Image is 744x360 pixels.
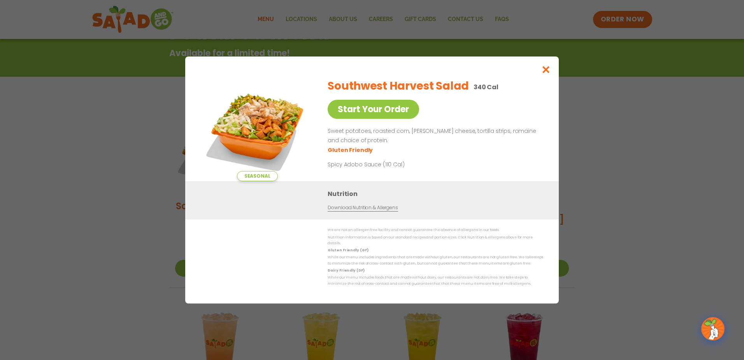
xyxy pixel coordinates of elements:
[328,268,364,273] strong: Dairy Friendly (DF)
[328,227,543,233] p: We are not an allergen free facility and cannot guarantee the absence of allergens in our foods.
[328,235,543,247] p: Nutrition information is based on our standard recipes and portion sizes. Click Nutrition & Aller...
[328,248,368,252] strong: Gluten Friendly (GF)
[702,318,724,340] img: wpChatIcon
[474,82,498,92] p: 340 Cal
[328,161,472,169] p: Spicy Adobo Sauce (110 Cal)
[328,254,543,266] p: While our menu includes ingredients that are made without gluten, our restaurants are not gluten ...
[328,189,547,199] h3: Nutrition
[328,100,419,119] a: Start Your Order
[328,127,540,145] p: Sweet potatoes, roasted corn, [PERSON_NAME] cheese, tortilla strips, romaine and choice of protein.
[533,56,559,83] button: Close modal
[237,171,278,181] span: Seasonal
[328,275,543,287] p: While our menu includes foods that are made without dairy, our restaurants are not dairy free. We...
[203,72,312,181] img: Featured product photo for Southwest Harvest Salad
[328,204,398,212] a: Download Nutrition & Allergens
[328,78,469,94] h2: Southwest Harvest Salad
[328,146,374,154] li: Gluten Friendly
